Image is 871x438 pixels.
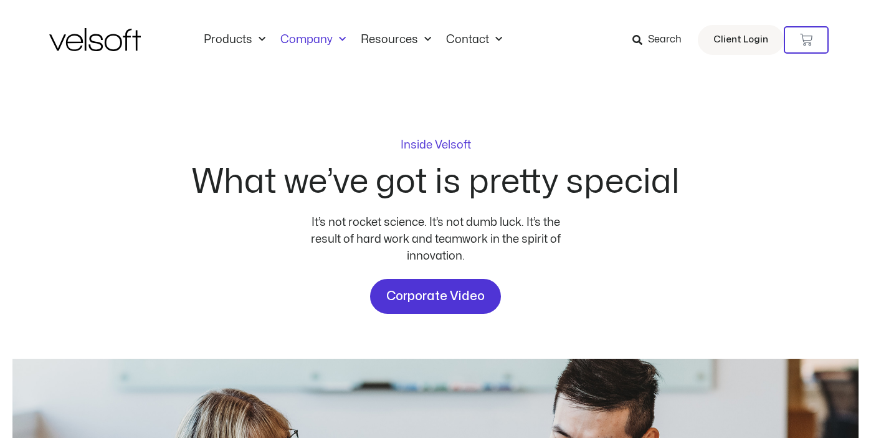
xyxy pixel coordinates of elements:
span: Search [648,32,682,48]
div: It’s not rocket science. It’s not dumb luck. It’s the result of hard work and teamwork in the spi... [305,214,566,265]
span: Corporate Video [386,286,485,306]
img: Velsoft Training Materials [49,28,141,51]
a: Search [632,29,690,51]
h2: What we’ve got is pretty special [192,165,680,199]
p: Inside Velsoft [401,140,471,151]
a: ProductsMenu Toggle [196,33,273,47]
span: Client Login [713,32,768,48]
a: Corporate Video [370,279,501,314]
a: ResourcesMenu Toggle [353,33,439,47]
a: Client Login [698,25,784,55]
a: CompanyMenu Toggle [273,33,353,47]
a: ContactMenu Toggle [439,33,510,47]
nav: Menu [196,33,510,47]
